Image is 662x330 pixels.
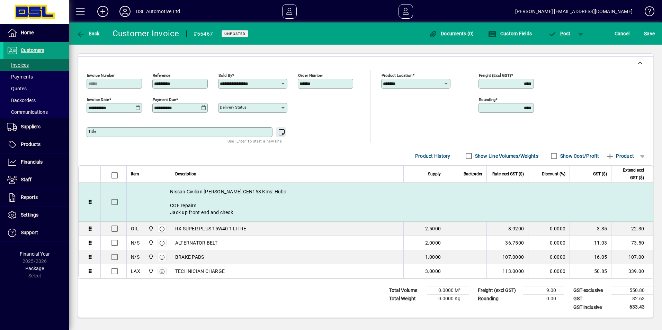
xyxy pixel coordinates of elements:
td: 73.50 [611,236,653,250]
span: Suppliers [21,124,41,129]
label: Show Line Volumes/Weights [474,153,538,159]
mat-hint: Use 'Enter' to start a new line [227,137,282,145]
span: TECHNICIAN CHARGE [175,268,225,275]
span: Customers [21,47,44,53]
button: Documents (0) [427,27,476,40]
a: Invoices [3,59,69,71]
a: Financials [3,154,69,171]
button: Cancel [613,27,632,40]
td: 0.00 [523,295,564,303]
td: Total Volume [386,286,427,295]
div: DSL Automotive Ltd [136,6,180,17]
span: BRAKE PADS [175,254,204,260]
div: N/S [131,239,140,246]
button: Product [602,150,637,162]
td: 22.30 [611,222,653,236]
span: Backorder [464,170,482,178]
app-page-header-button: Back [69,27,107,40]
span: Supply [428,170,441,178]
td: Total Weight [386,295,427,303]
td: 0.0000 Kg [427,295,469,303]
mat-label: Sold by [218,73,232,78]
span: Quotes [7,86,27,91]
span: 3.0000 [425,268,441,275]
div: Customer Invoice [113,28,179,39]
span: Financials [21,159,43,165]
div: 113.0000 [491,268,524,275]
span: RX SUPER PLUS 15W40 1 LITRE [175,225,247,232]
span: Central [146,253,154,261]
span: Invoices [7,62,29,68]
td: 107.00 [611,250,653,264]
button: Add [92,5,114,18]
span: ave [644,28,655,39]
span: Backorders [7,98,36,103]
a: Quotes [3,83,69,94]
button: Post [545,27,574,40]
td: 0.0000 [528,250,570,264]
a: Staff [3,171,69,189]
mat-label: Freight (excl GST) [479,73,511,78]
td: 0.0000 [528,236,570,250]
td: 50.85 [570,264,611,278]
mat-label: Payment due [153,97,176,102]
span: GST ($) [593,170,607,178]
td: 3.35 [570,222,611,236]
span: ALTERNATOR BELT [175,239,218,246]
td: 339.00 [611,264,653,278]
span: Payments [7,74,33,80]
div: LAX [131,268,140,275]
td: 0.0000 M³ [427,286,469,295]
mat-label: Product location [382,73,412,78]
a: Suppliers [3,118,69,136]
a: Backorders [3,94,69,106]
td: 550.80 [611,286,653,295]
div: [PERSON_NAME] [EMAIL_ADDRESS][DOMAIN_NAME] [515,6,633,17]
td: 9.00 [523,286,564,295]
div: OIL [131,225,139,232]
span: ost [548,31,571,36]
span: Home [21,30,34,35]
span: Central [146,239,154,247]
div: Nissan Civilian [PERSON_NAME]:CEN153 Kms: Hubo COF repairs Jack up front end and check [127,183,653,221]
span: Settings [21,212,38,218]
label: Show Cost/Profit [559,153,599,159]
td: 0.0000 [528,222,570,236]
td: GST exclusive [570,286,611,295]
span: Product History [415,150,450,162]
span: 2.5000 [425,225,441,232]
td: 11.03 [570,236,611,250]
span: Staff [21,177,32,182]
span: Unposted [224,31,245,36]
span: Discount (%) [542,170,565,178]
a: Support [3,224,69,241]
mat-label: Title [88,129,96,134]
button: Product History [412,150,453,162]
button: Back [75,27,101,40]
mat-label: Delivery status [220,105,247,110]
div: 107.0000 [491,254,524,260]
div: 36.7500 [491,239,524,246]
span: Documents (0) [429,31,474,36]
mat-label: Order number [298,73,323,78]
span: Reports [21,194,38,200]
span: Products [21,141,41,147]
button: Profile [114,5,136,18]
td: 16.05 [570,250,611,264]
span: P [560,31,563,36]
button: Custom Fields [486,27,534,40]
mat-label: Invoice date [87,97,109,102]
a: Products [3,136,69,153]
a: Communications [3,106,69,118]
span: Item [131,170,139,178]
span: 2.0000 [425,239,441,246]
td: Rounding [474,295,523,303]
a: Settings [3,207,69,224]
span: 1.0000 [425,254,441,260]
div: N/S [131,254,140,260]
div: #55467 [194,28,213,39]
span: Communications [7,109,48,115]
a: Home [3,24,69,42]
span: Package [25,266,44,271]
td: 82.63 [611,295,653,303]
